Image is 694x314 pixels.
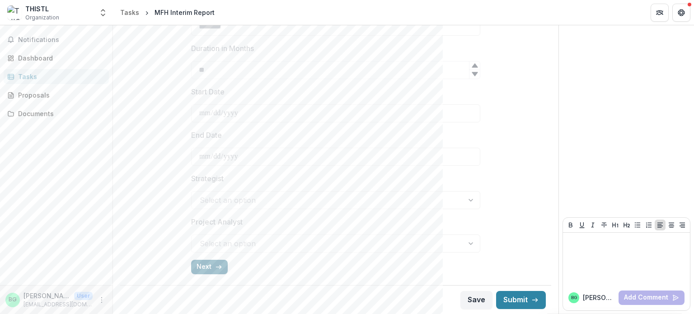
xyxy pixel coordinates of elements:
[191,130,222,141] p: End Date
[4,51,109,66] a: Dashboard
[18,53,102,63] div: Dashboard
[666,220,677,230] button: Align Center
[599,220,610,230] button: Strike
[155,8,215,17] div: MFH Interim Report
[191,173,224,184] p: Strategist
[23,291,70,300] p: [PERSON_NAME]
[4,33,109,47] button: Notifications
[4,106,109,121] a: Documents
[25,4,59,14] div: THISTL
[18,36,105,44] span: Notifications
[655,220,666,230] button: Align Left
[643,220,654,230] button: Ordered List
[577,220,587,230] button: Underline
[565,220,576,230] button: Bold
[496,291,546,309] button: Submit
[191,86,225,97] p: Start Date
[672,4,690,22] button: Get Help
[4,88,109,103] a: Proposals
[632,220,643,230] button: Bullet List
[610,220,621,230] button: Heading 1
[25,14,59,22] span: Organization
[97,4,109,22] button: Open entity switcher
[191,216,243,227] p: Project Analyst
[96,295,107,305] button: More
[18,72,102,81] div: Tasks
[120,8,139,17] div: Tasks
[587,220,598,230] button: Italicize
[18,109,102,118] div: Documents
[583,293,615,302] p: [PERSON_NAME]
[619,291,685,305] button: Add Comment
[23,300,93,309] p: [EMAIL_ADDRESS][DOMAIN_NAME]
[117,6,218,19] nav: breadcrumb
[191,43,254,54] p: Duration in Months
[677,220,688,230] button: Align Right
[191,260,228,274] button: Next
[4,69,109,84] a: Tasks
[621,220,632,230] button: Heading 2
[117,6,143,19] a: Tasks
[460,291,492,309] button: Save
[18,90,102,100] div: Proposals
[571,295,577,300] div: Beth Gombos
[651,4,669,22] button: Partners
[7,5,22,20] img: THISTL
[74,292,93,300] p: User
[9,297,17,303] div: Beth Gombos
